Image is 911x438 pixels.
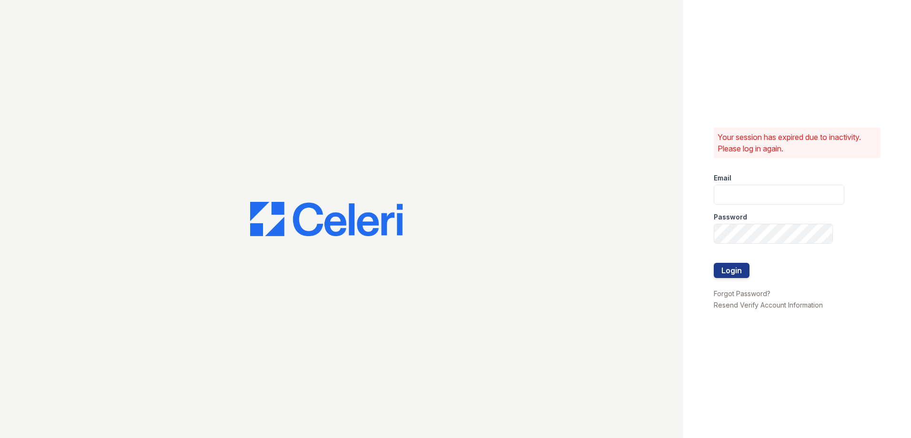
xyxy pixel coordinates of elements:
[714,212,747,222] label: Password
[714,289,770,298] a: Forgot Password?
[250,202,403,236] img: CE_Logo_Blue-a8612792a0a2168367f1c8372b55b34899dd931a85d93a1a3d3e32e68fde9ad4.png
[714,173,731,183] label: Email
[714,301,823,309] a: Resend Verify Account Information
[714,263,749,278] button: Login
[718,131,877,154] p: Your session has expired due to inactivity. Please log in again.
